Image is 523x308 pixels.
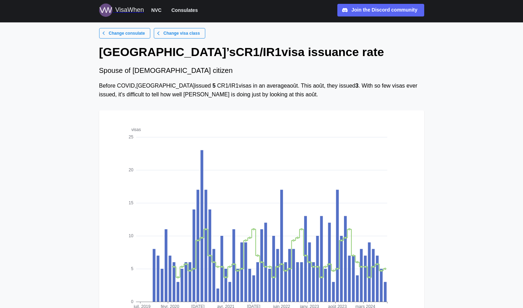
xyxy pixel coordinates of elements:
[115,5,144,15] div: VisaWhen
[171,6,198,14] span: Consulates
[99,4,144,17] a: Logo for VisaWhen VisaWhen
[129,135,133,139] text: 25
[131,266,133,271] text: 5
[129,233,133,238] text: 10
[99,65,424,76] div: Spouse of [DEMOGRAPHIC_DATA] citizen
[154,28,205,39] a: Change visa class
[99,44,424,60] h1: [GEOGRAPHIC_DATA] ’s CR1/IR1 visa issuance rate
[355,83,358,89] strong: 3
[148,6,165,15] button: NVC
[164,28,200,38] span: Change visa class
[351,6,417,14] div: Join the Discord community
[129,167,133,172] text: 20
[99,4,112,17] img: Logo for VisaWhen
[151,6,162,14] span: NVC
[99,82,424,99] div: Before COVID, [GEOGRAPHIC_DATA] issued CR1/IR1 visas in an average août . This août , they issued...
[131,127,140,132] text: visas
[337,4,424,16] a: Join the Discord community
[131,299,133,304] text: 0
[99,28,150,39] a: Change consulate
[168,6,201,15] button: Consulates
[109,28,145,38] span: Change consulate
[212,83,215,89] strong: 5
[129,200,133,205] text: 15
